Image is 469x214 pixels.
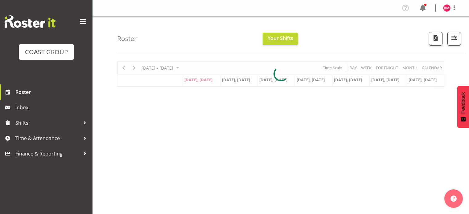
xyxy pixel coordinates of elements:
[457,86,469,128] button: Feedback - Show survey
[25,47,68,57] div: COAST GROUP
[15,118,80,127] span: Shifts
[429,32,442,46] button: Download a PDF of the roster according to the set date range.
[15,87,89,97] span: Roster
[460,92,466,114] span: Feedback
[443,4,450,12] img: robert-micheal-hyde10060.jpg
[15,149,80,158] span: Finance & Reporting
[15,103,89,112] span: Inbox
[15,134,80,143] span: Time & Attendance
[263,33,298,45] button: Your Shifts
[5,15,56,28] img: Rosterit website logo
[117,35,137,42] h4: Roster
[450,196,457,202] img: help-xxl-2.png
[268,35,293,42] span: Your Shifts
[447,32,461,46] button: Filter Shifts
